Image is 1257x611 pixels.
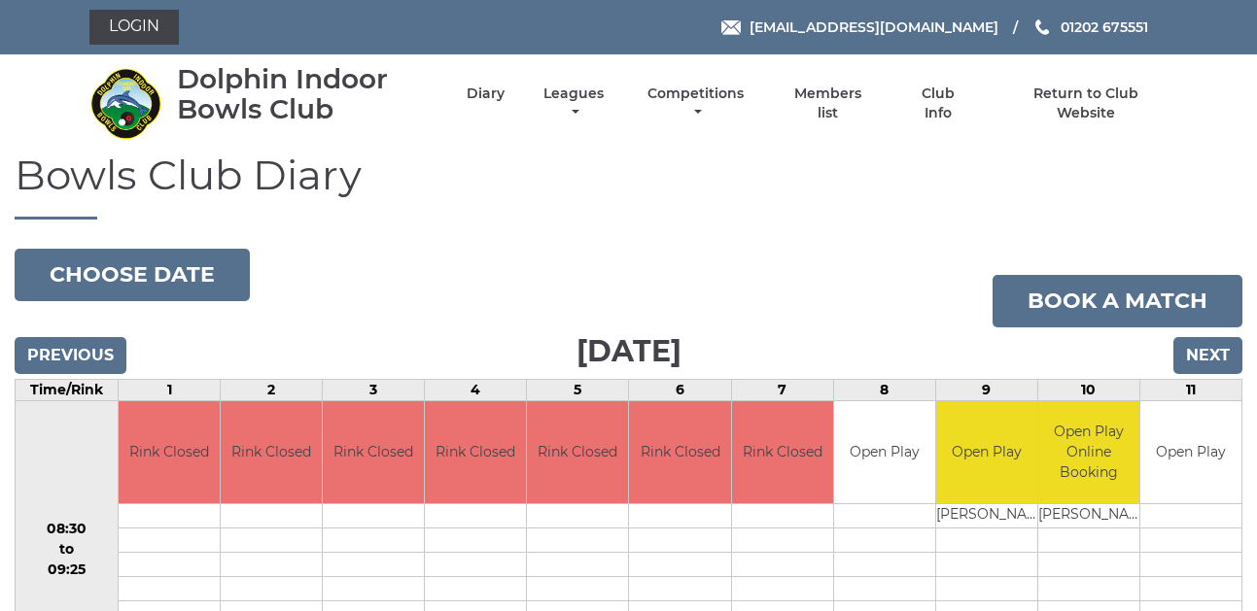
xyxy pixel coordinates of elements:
td: 9 [935,380,1037,401]
td: Rink Closed [732,401,833,503]
a: Email [EMAIL_ADDRESS][DOMAIN_NAME] [721,17,998,38]
a: Leagues [539,85,609,122]
td: 7 [731,380,833,401]
td: 3 [323,380,425,401]
a: Book a match [993,275,1242,327]
a: Club Info [907,85,970,122]
td: Open Play [1140,401,1241,503]
td: 11 [1139,380,1241,401]
td: Rink Closed [221,401,322,503]
img: Email [721,20,741,35]
td: [PERSON_NAME] [1038,503,1139,527]
td: Open Play [936,401,1037,503]
button: Choose date [15,249,250,301]
a: Phone us 01202 675551 [1032,17,1148,38]
a: Competitions [644,85,750,122]
span: [EMAIL_ADDRESS][DOMAIN_NAME] [750,18,998,36]
td: 6 [629,380,731,401]
td: Rink Closed [527,401,628,503]
img: Phone us [1035,19,1049,35]
span: 01202 675551 [1061,18,1148,36]
td: Rink Closed [119,401,220,503]
td: 10 [1037,380,1139,401]
a: Members list [783,85,872,122]
a: Login [89,10,179,45]
img: Dolphin Indoor Bowls Club [89,67,162,140]
td: Open Play [834,401,935,503]
td: [PERSON_NAME] [936,503,1037,527]
td: Time/Rink [16,380,119,401]
input: Next [1173,337,1242,374]
td: Open Play Online Booking [1038,401,1139,503]
a: Diary [467,85,505,103]
td: 1 [119,380,221,401]
td: 5 [527,380,629,401]
div: Dolphin Indoor Bowls Club [177,64,433,124]
td: 8 [833,380,935,401]
td: Rink Closed [629,401,730,503]
td: Rink Closed [323,401,424,503]
input: Previous [15,337,126,374]
td: 4 [425,380,527,401]
h1: Bowls Club Diary [15,153,1242,220]
td: 2 [221,380,323,401]
td: Rink Closed [425,401,526,503]
a: Return to Club Website [1003,85,1168,122]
